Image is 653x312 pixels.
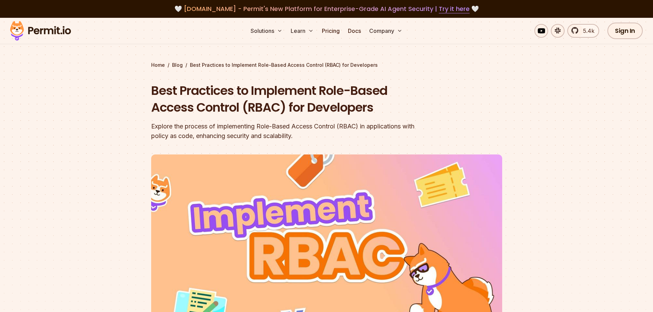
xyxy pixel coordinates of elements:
img: Permit logo [7,19,74,42]
a: Home [151,62,165,68]
div: / / [151,62,502,68]
a: Blog [172,62,183,68]
a: Sign In [607,23,643,39]
div: Explore the process of implementing Role-Based Access Control (RBAC) in applications with policy ... [151,122,414,141]
span: [DOMAIN_NAME] - Permit's New Platform for Enterprise-Grade AI Agent Security | [184,4,470,13]
button: Learn [288,24,316,38]
a: 5.4k [567,24,599,38]
button: Solutions [248,24,285,38]
span: 5.4k [579,27,594,35]
a: Docs [345,24,364,38]
button: Company [366,24,405,38]
a: Pricing [319,24,342,38]
div: 🤍 🤍 [16,4,637,14]
h1: Best Practices to Implement Role-Based Access Control (RBAC) for Developers [151,82,414,116]
a: Try it here [439,4,470,13]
